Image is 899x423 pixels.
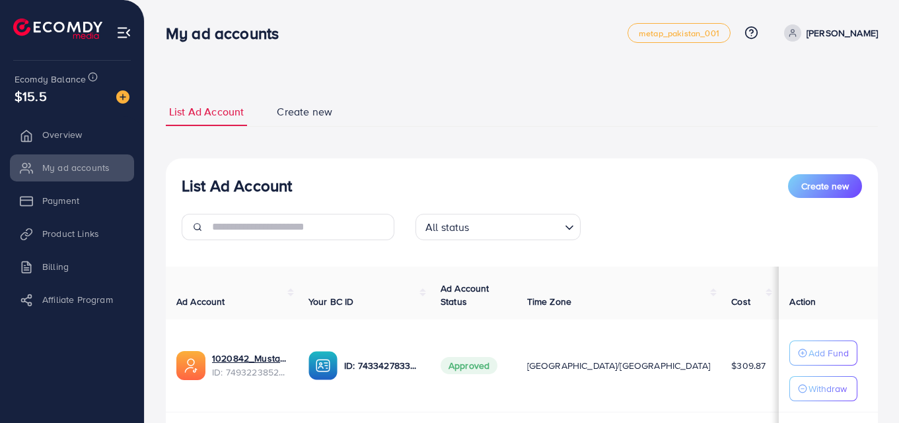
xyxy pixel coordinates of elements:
span: Your BC ID [308,295,354,308]
span: [GEOGRAPHIC_DATA]/[GEOGRAPHIC_DATA] [527,359,711,372]
a: 1020842_Mustafai New1_1744652139809 [212,352,287,365]
span: ID: 7493223852907200513 [212,366,287,379]
span: $309.87 [731,359,766,372]
span: metap_pakistan_001 [639,29,719,38]
img: logo [13,18,102,39]
img: menu [116,25,131,40]
span: Create new [277,104,332,119]
p: ID: 7433427833025871873 [344,358,419,374]
button: Add Fund [789,341,857,366]
h3: My ad accounts [166,24,289,43]
img: image [116,90,129,104]
div: Search for option [415,214,581,240]
span: Cost [731,295,750,308]
button: Withdraw [789,376,857,401]
a: metap_pakistan_001 [628,23,731,43]
h3: List Ad Account [182,176,292,195]
a: [PERSON_NAME] [779,24,878,42]
span: $15.5 [15,86,47,106]
button: Create new [788,174,862,198]
input: Search for option [474,215,559,237]
span: Ad Account [176,295,225,308]
span: Ecomdy Balance [15,73,86,86]
span: List Ad Account [169,104,244,119]
div: <span class='underline'>1020842_Mustafai New1_1744652139809</span></br>7493223852907200513 [212,352,287,379]
img: ic-ba-acc.ded83a64.svg [308,351,338,380]
p: [PERSON_NAME] [807,25,878,41]
span: Approved [441,357,497,374]
p: Withdraw [809,381,847,397]
span: Time Zone [527,295,571,308]
span: Action [789,295,816,308]
img: ic-ads-acc.e4c84228.svg [176,351,205,380]
span: All status [423,218,472,237]
span: Create new [801,179,849,193]
span: Ad Account Status [441,282,489,308]
p: Add Fund [809,345,849,361]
